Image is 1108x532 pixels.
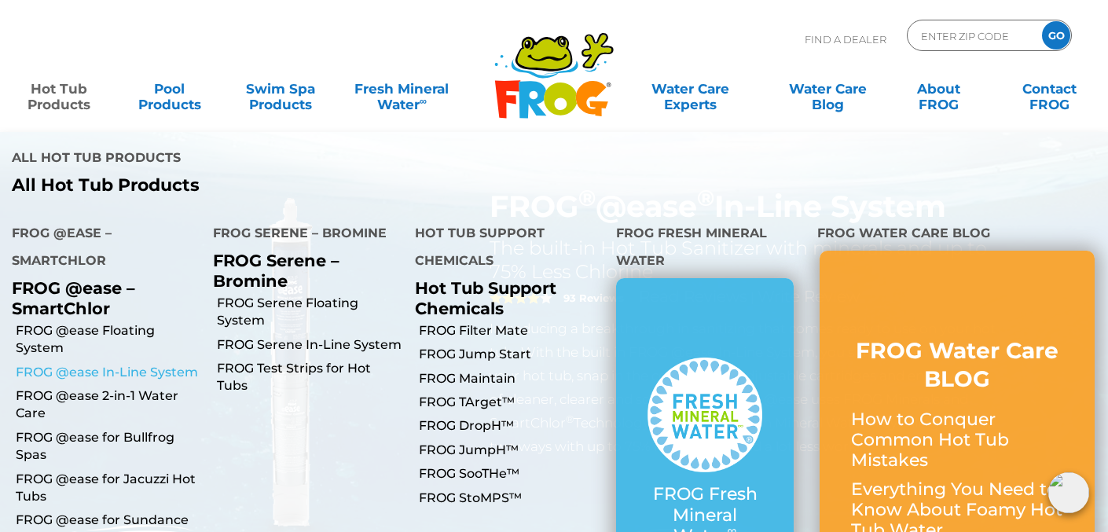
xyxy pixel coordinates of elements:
[419,322,604,339] a: FROG Filter Mate
[419,442,604,459] a: FROG JumpH™
[16,322,201,358] a: FROG @ease Floating System
[415,219,593,278] h4: Hot Tub Support Chemicals
[217,336,402,354] a: FROG Serene In-Line System
[616,219,794,278] h4: FROG Fresh Mineral Water
[419,346,604,363] a: FROG Jump Start
[420,95,427,107] sup: ∞
[16,387,201,423] a: FROG @ease 2-in-1 Water Care
[1048,472,1089,513] img: openIcon
[785,73,871,105] a: Water CareBlog
[805,20,886,59] p: Find A Dealer
[12,278,189,317] p: FROG @ease – SmartChlor
[620,73,760,105] a: Water CareExperts
[217,360,402,395] a: FROG Test Strips for Hot Tubs
[12,219,189,278] h4: FROG @ease – SmartChlor
[1042,21,1070,50] input: GO
[895,73,981,105] a: AboutFROG
[851,409,1063,471] p: How to Conquer Common Hot Tub Mistakes
[16,73,102,105] a: Hot TubProducts
[12,144,542,175] h4: All Hot Tub Products
[16,429,201,464] a: FROG @ease for Bullfrog Spas
[419,370,604,387] a: FROG Maintain
[419,394,604,411] a: FROG TArget™
[12,175,542,196] a: All Hot Tub Products
[419,465,604,482] a: FROG SooTHe™
[127,73,213,105] a: PoolProducts
[419,490,604,507] a: FROG StoMPS™
[851,336,1063,394] h3: FROG Water Care BLOG
[213,219,391,251] h4: FROG Serene – Bromine
[16,471,201,506] a: FROG @ease for Jacuzzi Hot Tubs
[16,364,201,381] a: FROG @ease In-Line System
[237,73,324,105] a: Swim SpaProducts
[213,251,391,290] p: FROG Serene – Bromine
[217,295,402,330] a: FROG Serene Floating System
[817,219,1096,251] h4: FROG Water Care Blog
[348,73,456,105] a: Fresh MineralWater∞
[419,417,604,435] a: FROG DropH™
[1006,73,1092,105] a: ContactFROG
[919,24,1025,47] input: Zip Code Form
[415,278,556,317] a: Hot Tub Support Chemicals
